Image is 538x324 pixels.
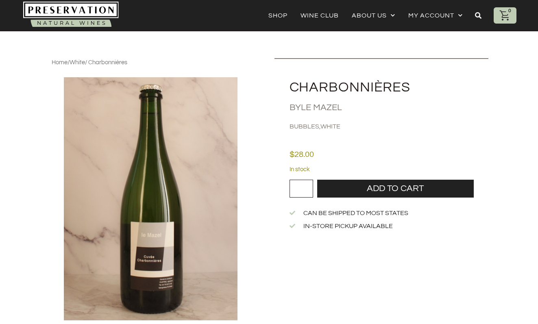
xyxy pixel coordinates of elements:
button: Add to cart [317,180,474,198]
a: White [70,59,85,65]
div: 0 [506,7,513,15]
a: About Us [352,10,395,21]
a: Le Mazel [301,103,342,112]
h2: , [290,121,489,132]
a: My account [408,10,463,21]
span: $ [290,150,294,159]
div: 1 of 1 [64,77,237,323]
h2: Charbonnières [290,80,489,94]
a: Shop [268,10,288,21]
p: In stock [290,165,474,174]
bdi: 28.00 [290,150,314,159]
nav: Breadcrumb [52,58,127,67]
a: Wine Club [301,10,339,21]
span: Can be shipped to most states [301,209,408,217]
a: Can be shipped to most states [290,209,474,217]
a: Bubbles [290,123,319,130]
a: White [320,123,340,130]
nav: Menu [268,10,463,21]
span: In-store Pickup Available [301,222,393,230]
h2: By [290,102,489,113]
a: Home [52,59,68,65]
input: Product quantity [290,180,313,198]
img: 20250717-IMG_1039 [64,77,237,320]
img: Natural-organic-biodynamic-wine [23,2,119,29]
